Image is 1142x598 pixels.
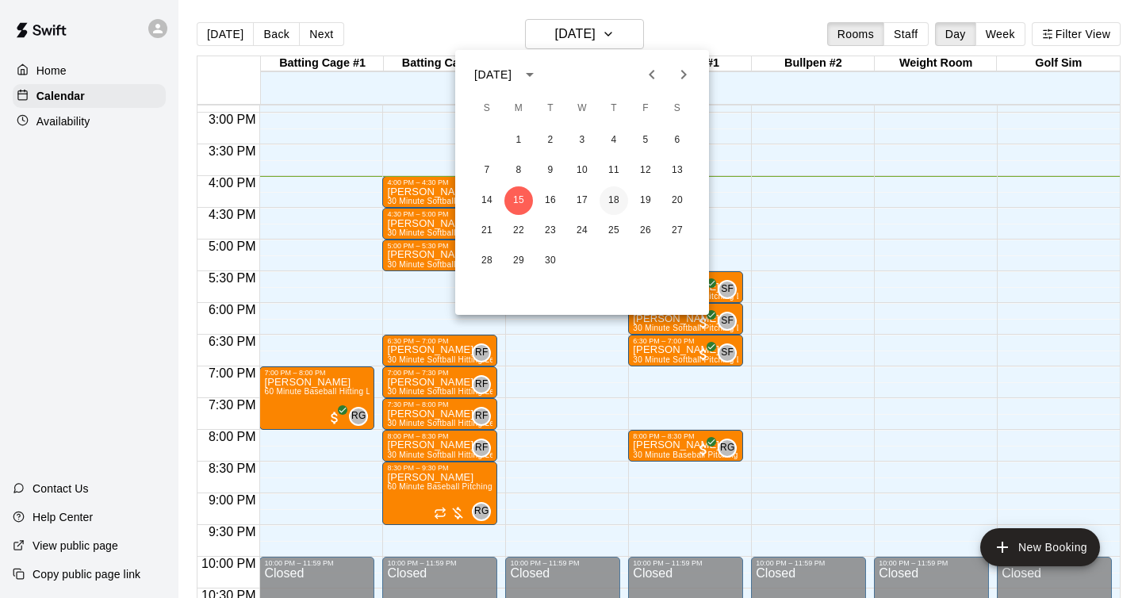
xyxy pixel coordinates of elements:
button: 7 [473,156,501,185]
button: 6 [663,126,692,155]
button: 24 [568,217,596,245]
button: 13 [663,156,692,185]
button: 26 [631,217,660,245]
button: calendar view is open, switch to year view [516,61,543,88]
button: 29 [504,247,533,275]
button: 17 [568,186,596,215]
button: 30 [536,247,565,275]
button: 11 [600,156,628,185]
button: 22 [504,217,533,245]
button: 10 [568,156,596,185]
button: 27 [663,217,692,245]
button: 15 [504,186,533,215]
span: Sunday [473,93,501,125]
button: Next month [668,59,699,90]
span: Tuesday [536,93,565,125]
button: 1 [504,126,533,155]
button: 18 [600,186,628,215]
button: 2 [536,126,565,155]
button: 16 [536,186,565,215]
button: 8 [504,156,533,185]
button: 23 [536,217,565,245]
button: 14 [473,186,501,215]
button: Previous month [636,59,668,90]
button: 28 [473,247,501,275]
button: 12 [631,156,660,185]
span: Saturday [663,93,692,125]
button: 25 [600,217,628,245]
button: 21 [473,217,501,245]
button: 19 [631,186,660,215]
button: 9 [536,156,565,185]
button: 3 [568,126,596,155]
button: 5 [631,126,660,155]
span: Monday [504,93,533,125]
button: 4 [600,126,628,155]
button: 20 [663,186,692,215]
span: Wednesday [568,93,596,125]
span: Thursday [600,93,628,125]
span: Friday [631,93,660,125]
div: [DATE] [474,67,512,83]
